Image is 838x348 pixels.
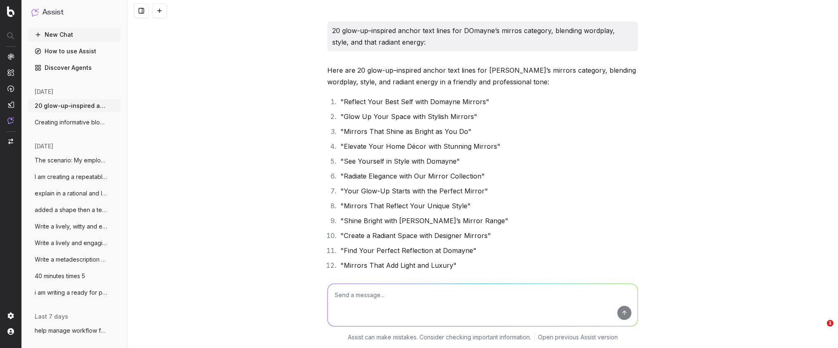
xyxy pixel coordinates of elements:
li: "Create a Radiant Space with Designer Mirrors" [338,230,638,241]
p: 20 glow-up–inspired anchor text lines for DOmayne’s mirros category, blending wordplay, style, an... [332,25,633,48]
button: Assist [31,7,117,18]
img: Studio [7,101,14,108]
button: 20 glow-up–inspired anchor text lines fo [28,99,121,112]
span: help manage workflow for this - includin [35,327,107,335]
li: "Mirrors That Add Light and Luxury" [338,260,638,271]
a: Discover Agents [28,61,121,74]
li: "Your Glow-Up Starts with the Perfect Mirror" [338,185,638,197]
button: I am creating a repeatable prompt to gen [28,170,121,184]
li: "Radiate Elegance with Our Mirror Collection" [338,170,638,182]
span: Write a lively, witty and engaging meta [35,222,107,231]
span: i am writing a ready for pick up email w [35,288,107,297]
li: "See Yourself in Style with Domayne" [338,155,638,167]
a: Open previous Assist version [538,333,618,341]
img: My account [7,328,14,335]
li: "Glow Up Your Space with Stylish Mirrors" [338,111,638,122]
button: added a shape then a text box within on [28,203,121,217]
img: Assist [31,8,39,16]
button: Creating informative block (of this leng [28,116,121,129]
span: added a shape then a text box within on [35,206,107,214]
span: explain in a rational and logical manner [35,189,107,198]
span: 1 [827,320,833,327]
li: "Reflect Your Best Self with Domayne Mirrors" [338,96,638,107]
button: The scenario: My employee is on to a sec [28,154,121,167]
img: Activation [7,85,14,92]
img: Setting [7,312,14,319]
h1: Assist [42,7,64,18]
img: Switch project [8,138,13,144]
button: Write a metadescription for [PERSON_NAME] [28,253,121,266]
img: Analytics [7,53,14,60]
span: I am creating a repeatable prompt to gen [35,173,107,181]
li: "Find Your Perfect Reflection at Domayne" [338,245,638,256]
button: 40 minutes times 5 [28,269,121,283]
iframe: Intercom live chat [810,320,830,340]
button: Write a lively, witty and engaging meta [28,220,121,233]
span: [DATE] [35,88,53,96]
li: "Mirrors That Shine as Bright as You Do" [338,126,638,137]
img: Botify logo [7,6,14,17]
button: explain in a rational and logical manner [28,187,121,200]
button: help manage workflow for this - includin [28,324,121,337]
button: Write a lively and engaging metadescript [28,236,121,250]
li: "Elevate Your Home Décor with Stunning Mirrors" [338,141,638,152]
button: i am writing a ready for pick up email w [28,286,121,299]
p: Assist can make mistakes. Consider checking important information. [348,333,531,341]
span: Write a lively and engaging metadescript [35,239,107,247]
img: Assist [7,117,14,124]
span: 40 minutes times 5 [35,272,85,280]
span: The scenario: My employee is on to a sec [35,156,107,164]
span: Write a metadescription for [PERSON_NAME] [35,255,107,264]
span: [DATE] [35,142,53,150]
button: New Chat [28,28,121,41]
img: Intelligence [7,69,14,76]
li: "Mirrors That Reflect Your Unique Style" [338,200,638,212]
li: "Shine Bright with [PERSON_NAME]’s Mirror Range" [338,215,638,226]
p: Here are 20 glow-up–inspired anchor text lines for [PERSON_NAME]’s mirrors category, blending wor... [327,64,638,88]
span: last 7 days [35,312,68,321]
span: Creating informative block (of this leng [35,118,107,126]
a: How to use Assist [28,45,121,58]
span: 20 glow-up–inspired anchor text lines fo [35,102,107,110]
